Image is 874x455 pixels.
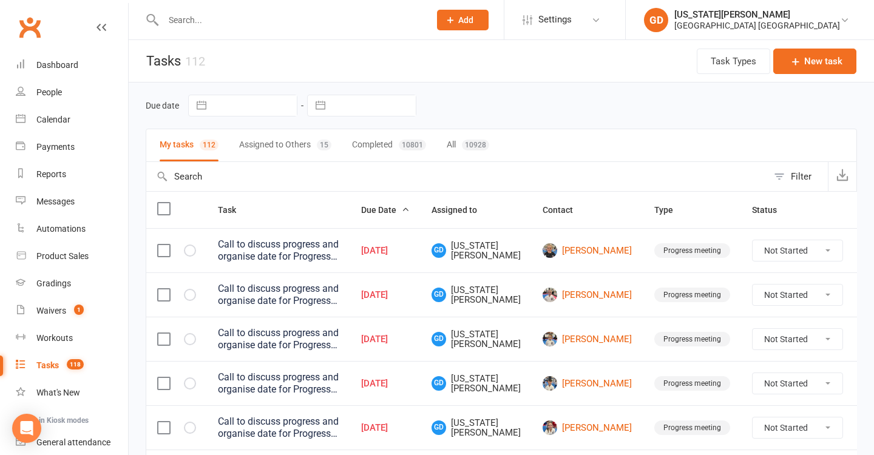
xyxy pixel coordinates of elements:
[36,333,73,343] div: Workouts
[543,205,586,215] span: Contact
[654,203,686,217] button: Type
[432,288,446,302] span: GD
[36,60,78,70] div: Dashboard
[543,332,557,346] img: Arella Hall
[644,8,668,32] div: GD
[543,243,557,258] img: Bella Voysey
[317,140,331,150] div: 15
[361,423,410,433] div: [DATE]
[361,246,410,256] div: [DATE]
[129,40,205,82] h1: Tasks
[36,142,75,152] div: Payments
[654,332,730,346] div: Progress meeting
[36,360,59,370] div: Tasks
[36,251,89,261] div: Product Sales
[160,12,421,29] input: Search...
[239,129,331,161] button: Assigned to Others15
[432,205,490,215] span: Assigned to
[543,332,632,346] a: [PERSON_NAME]
[16,270,128,297] a: Gradings
[543,420,557,435] img: Calliope Walters
[432,376,446,391] span: GD
[674,9,840,20] div: [US_STATE][PERSON_NAME]
[361,290,410,300] div: [DATE]
[543,420,632,435] a: [PERSON_NAME]
[538,6,572,33] span: Settings
[36,306,66,315] div: Waivers
[458,15,473,25] span: Add
[16,352,128,379] a: Tasks 118
[654,376,730,391] div: Progress meeting
[16,52,128,79] a: Dashboard
[674,20,840,31] div: [GEOGRAPHIC_DATA] [GEOGRAPHIC_DATA]
[697,49,770,74] button: Task Types
[218,238,339,263] div: Call to discuss progress and organise date for Progress Meeting
[773,49,856,74] button: New task
[432,285,521,305] span: [US_STATE][PERSON_NAME]
[74,305,84,315] span: 1
[432,243,446,258] span: GD
[543,288,557,302] img: Regan Tinkler
[218,203,249,217] button: Task
[432,418,521,438] span: [US_STATE][PERSON_NAME]
[752,205,790,215] span: Status
[12,414,41,443] div: Open Intercom Messenger
[16,379,128,406] a: What's New
[185,54,205,69] div: 112
[432,203,490,217] button: Assigned to
[36,224,86,234] div: Automations
[16,243,128,270] a: Product Sales
[218,416,339,440] div: Call to discuss progress and organise date for Progress Meeting
[146,101,179,110] label: Due date
[16,188,128,215] a: Messages
[768,162,828,191] button: Filter
[432,420,446,435] span: GD
[218,327,339,351] div: Call to discuss progress and organise date for Progress Meeting
[16,215,128,243] a: Automations
[437,10,489,30] button: Add
[361,203,410,217] button: Due Date
[432,374,521,394] span: [US_STATE][PERSON_NAME]
[361,205,410,215] span: Due Date
[399,140,426,150] div: 10801
[543,376,557,391] img: Horatio Stanley
[654,205,686,215] span: Type
[16,325,128,352] a: Workouts
[67,359,84,369] span: 118
[16,161,128,188] a: Reports
[16,106,128,133] a: Calendar
[36,115,70,124] div: Calendar
[432,332,446,346] span: GD
[15,12,45,42] a: Clubworx
[654,243,730,258] div: Progress meeting
[146,162,768,191] input: Search
[543,376,632,391] a: [PERSON_NAME]
[218,283,339,307] div: Call to discuss progress and organise date for Progress Meeting
[543,288,632,302] a: [PERSON_NAME]
[16,297,128,325] a: Waivers 1
[218,371,339,396] div: Call to discuss progress and organise date for Progress Meeting
[654,420,730,435] div: Progress meeting
[218,205,249,215] span: Task
[447,129,489,161] button: All10928
[16,133,128,161] a: Payments
[543,203,586,217] button: Contact
[36,437,110,447] div: General attendance
[36,197,75,206] div: Messages
[36,278,71,288] div: Gradings
[36,87,62,97] div: People
[361,379,410,389] div: [DATE]
[752,203,790,217] button: Status
[160,129,218,161] button: My tasks112
[432,329,521,349] span: [US_STATE][PERSON_NAME]
[352,129,426,161] button: Completed10801
[432,241,521,261] span: [US_STATE][PERSON_NAME]
[36,169,66,179] div: Reports
[36,388,80,397] div: What's New
[16,79,128,106] a: People
[462,140,489,150] div: 10928
[543,243,632,258] a: [PERSON_NAME]
[791,169,811,184] div: Filter
[200,140,218,150] div: 112
[361,334,410,345] div: [DATE]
